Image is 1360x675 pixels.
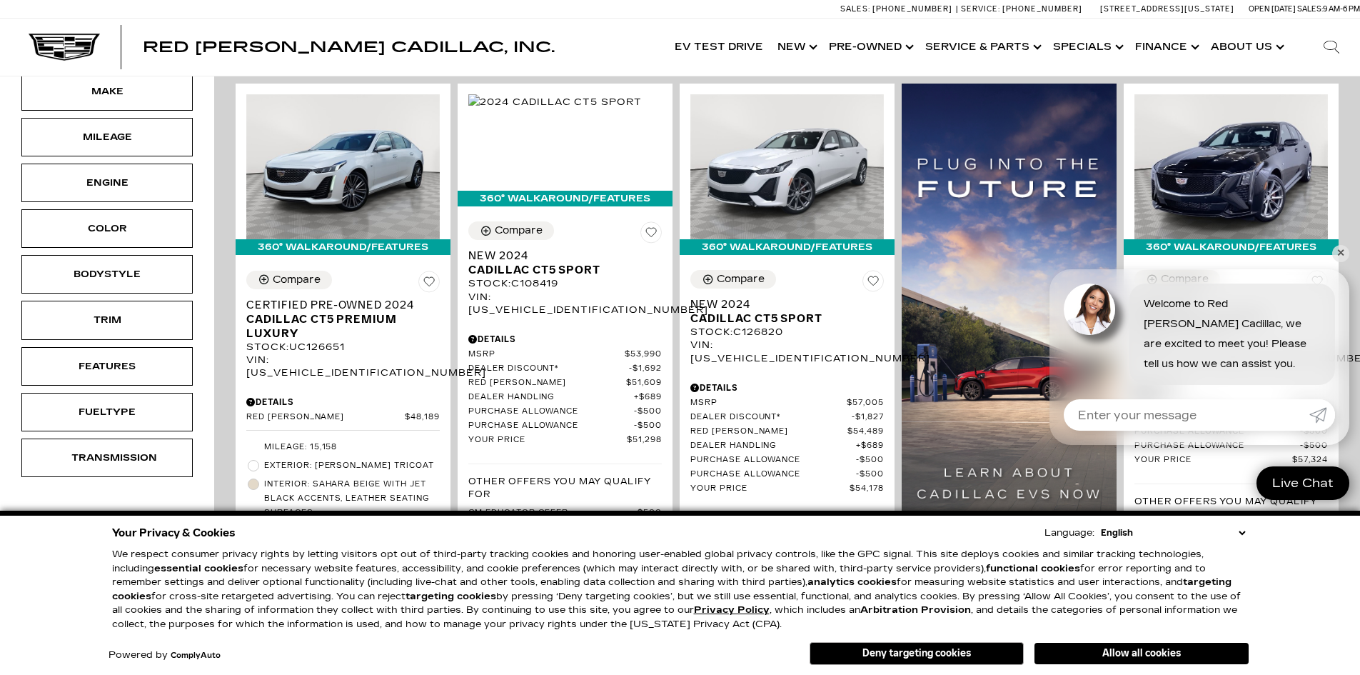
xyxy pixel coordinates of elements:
[21,255,193,294] div: BodystyleBodystyle
[690,326,884,339] div: Stock : C126820
[468,349,625,360] span: MSRP
[956,5,1086,13] a: Service: [PHONE_NUMBER]
[112,548,1249,631] p: We respect consumer privacy rights by letting visitors opt out of third-party tracking cookies an...
[690,484,884,494] a: Your Price $54,178
[418,271,440,298] button: Save Vehicle
[690,441,856,451] span: Dealer Handling
[1300,441,1328,451] span: $500
[1256,466,1349,500] a: Live Chat
[1129,284,1335,385] div: Welcome to Red [PERSON_NAME] Cadillac, we are excited to meet you! Please tell us how we can assi...
[468,94,642,110] img: 2024 Cadillac CT5 Sport
[468,475,662,501] p: Other Offers You May Qualify For
[810,642,1024,665] button: Deny targeting cookies
[918,19,1046,76] a: Service & Parts
[21,209,193,248] div: ColorColor
[71,266,143,282] div: Bodystyle
[1044,529,1094,538] div: Language:
[495,224,543,237] div: Compare
[961,4,1000,14] span: Service:
[807,576,897,588] strong: analytics cookies
[1064,399,1309,431] input: Enter your message
[468,291,662,316] div: VIN: [US_VEHICLE_IDENTIFICATION_NUMBER]
[1309,399,1335,431] a: Submit
[668,19,770,76] a: EV Test Drive
[1204,19,1289,76] a: About Us
[690,469,856,480] span: Purchase Allowance
[1134,441,1328,451] a: Purchase Allowance $500
[627,435,662,446] span: $51,298
[246,271,332,289] button: Compare Vehicle
[690,297,873,311] span: New 2024
[690,441,884,451] a: Dealer Handling $689
[468,221,554,240] button: Compare Vehicle
[1134,94,1328,239] img: 2025 Cadillac CT5 Sport
[143,40,555,54] a: Red [PERSON_NAME] Cadillac, Inc.
[840,5,956,13] a: Sales: [PHONE_NUMBER]
[638,508,662,519] span: $500
[634,421,662,431] span: $500
[1265,475,1341,491] span: Live Chat
[840,4,870,14] span: Sales:
[468,421,662,431] a: Purchase Allowance $500
[246,412,440,423] a: Red [PERSON_NAME] $48,189
[21,118,193,156] div: MileageMileage
[264,459,440,473] span: Exterior: [PERSON_NAME] Tricoat
[690,426,847,437] span: Red [PERSON_NAME]
[717,273,765,286] div: Compare
[629,364,662,374] span: $1,692
[21,164,193,202] div: EngineEngine
[406,591,496,602] strong: targeting cookies
[21,347,193,386] div: FeaturesFeatures
[21,72,193,111] div: MakeMake
[468,406,662,417] a: Purchase Allowance $500
[690,339,884,364] div: VIN: [US_VEHICLE_IDENTIFICATION_NUMBER]
[626,378,662,389] span: $51,609
[1134,441,1300,451] span: Purchase Allowance
[1064,284,1115,335] img: Agent profile photo
[690,426,884,437] a: Red [PERSON_NAME] $54,489
[71,221,143,236] div: Color
[690,94,884,239] img: 2024 Cadillac CT5 Sport
[1128,19,1204,76] a: Finance
[468,277,662,290] div: Stock : C108419
[468,364,662,374] a: Dealer Discount* $1,692
[847,426,884,437] span: $54,489
[264,477,440,520] span: Interior: Sahara Beige with Jet Black Accents, Leather Seating Surfaces
[112,523,236,543] span: Your Privacy & Cookies
[690,455,884,466] a: Purchase Allowance $500
[468,249,662,277] a: New 2024Cadillac CT5 Sport
[847,398,884,409] span: $57,005
[246,298,440,341] a: Certified Pre-Owned 2024Cadillac CT5 Premium Luxury
[690,412,884,423] a: Dealer Discount* $1,827
[1134,455,1328,466] a: Your Price $57,324
[852,412,884,423] span: $1,827
[1292,455,1328,466] span: $57,324
[468,378,626,389] span: Red [PERSON_NAME]
[690,455,856,466] span: Purchase Allowance
[21,393,193,431] div: FueltypeFueltype
[468,421,634,431] span: Purchase Allowance
[468,435,662,446] a: Your Price $51,298
[71,129,143,145] div: Mileage
[1100,4,1234,14] a: [STREET_ADDRESS][US_STATE]
[468,349,662,360] a: MSRP $53,990
[458,191,673,206] div: 360° WalkAround/Features
[1323,4,1360,14] span: 9 AM-6 PM
[1249,4,1296,14] span: Open [DATE]
[273,274,321,286] div: Compare
[468,364,629,374] span: Dealer Discount*
[246,438,440,456] li: Mileage: 15,158
[171,651,221,660] a: ComplyAuto
[246,396,440,409] div: Pricing Details - Certified Pre-Owned 2024 Cadillac CT5 Premium Luxury
[468,392,634,403] span: Dealer Handling
[1002,4,1082,14] span: [PHONE_NUMBER]
[71,450,143,466] div: Transmission
[21,301,193,339] div: TrimTrim
[856,441,884,451] span: $689
[690,270,776,289] button: Compare Vehicle
[468,249,651,263] span: New 2024
[246,354,440,379] div: VIN: [US_VEHICLE_IDENTIFICATION_NUMBER]
[856,469,884,480] span: $500
[770,19,822,76] a: New
[154,563,243,574] strong: essential cookies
